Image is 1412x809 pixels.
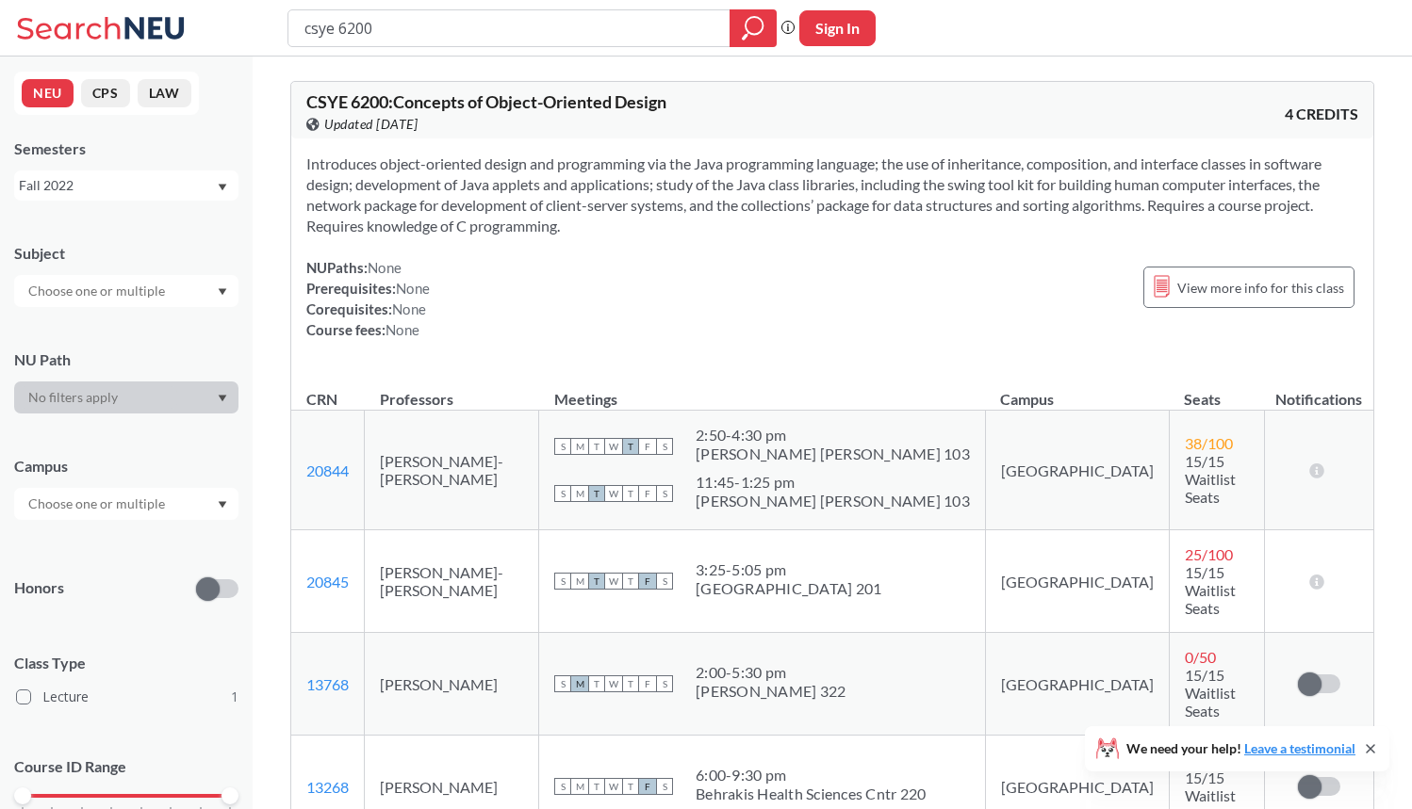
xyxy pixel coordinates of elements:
div: Semesters [14,138,238,159]
span: 38 / 100 [1185,434,1233,452]
span: T [622,485,639,502]
span: None [368,259,402,276]
div: 2:00 - 5:30 pm [696,663,846,682]
span: S [554,675,571,692]
span: T [622,573,639,590]
span: T [622,675,639,692]
span: T [588,573,605,590]
input: Class, professor, course number, "phrase" [303,12,716,44]
button: NEU [22,79,74,107]
span: F [639,573,656,590]
th: Meetings [539,370,986,411]
div: Campus [14,456,238,477]
button: LAW [138,79,191,107]
span: S [554,573,571,590]
span: W [605,485,622,502]
div: Dropdown arrow [14,488,238,520]
span: View more info for this class [1177,276,1344,299]
span: 25 / 100 [1185,545,1233,563]
span: S [656,485,673,502]
div: Subject [14,243,238,264]
svg: Dropdown arrow [218,395,227,402]
p: Course ID Range [14,756,238,778]
div: 2:50 - 4:30 pm [696,426,970,445]
span: T [588,438,605,455]
span: T [588,675,605,692]
span: 15/15 Waitlist Seats [1185,452,1236,506]
span: S [554,438,571,455]
svg: Dropdown arrow [218,288,227,296]
a: 13768 [306,675,349,693]
td: [GEOGRAPHIC_DATA] [985,411,1169,530]
th: Notifications [1265,370,1373,411]
span: 4 CREDITS [1285,104,1358,124]
span: Updated [DATE] [324,114,418,135]
th: Professors [365,370,539,411]
a: Leave a testimonial [1244,740,1355,756]
div: NUPaths: Prerequisites: Corequisites: Course fees: [306,257,430,340]
span: CSYE 6200 : Concepts of Object-Oriented Design [306,91,666,112]
span: None [392,300,426,317]
div: Fall 2022 [19,175,216,196]
span: W [605,675,622,692]
span: M [571,485,588,502]
span: M [571,778,588,795]
span: 0 / 50 [1185,648,1216,666]
span: W [605,778,622,795]
span: F [639,438,656,455]
label: Lecture [16,685,238,709]
span: M [571,675,588,692]
span: 1 [231,687,238,707]
div: 11:45 - 1:25 pm [696,473,970,492]
div: Behrakis Health Sciences Cntr 220 [696,785,926,803]
div: [GEOGRAPHIC_DATA] 201 [696,579,881,598]
svg: magnifying glass [742,15,764,41]
a: 13268 [306,778,349,796]
a: 20845 [306,573,349,591]
div: Fall 2022Dropdown arrow [14,170,238,201]
span: S [656,438,673,455]
p: Honors [14,577,64,599]
div: [PERSON_NAME] [PERSON_NAME] 103 [696,445,970,463]
div: magnifying glass [730,9,777,47]
div: 3:25 - 5:05 pm [696,560,881,579]
input: Choose one or multiple [19,493,177,515]
div: CRN [306,389,337,410]
span: S [656,573,673,590]
th: Seats [1169,370,1264,411]
td: [GEOGRAPHIC_DATA] [985,633,1169,736]
span: Introduces object-oriented design and programming via the Java programming language; the use of i... [306,154,1322,235]
span: S [554,485,571,502]
span: F [639,778,656,795]
div: [PERSON_NAME] [PERSON_NAME] 103 [696,492,970,510]
td: [PERSON_NAME] [365,633,539,736]
span: M [571,573,588,590]
span: T [588,485,605,502]
button: Sign In [799,10,876,46]
div: Dropdown arrow [14,381,238,413]
span: None [386,321,419,338]
span: None [396,280,430,297]
button: CPS [81,79,130,107]
svg: Dropdown arrow [218,184,227,191]
div: 6:00 - 9:30 pm [696,766,926,785]
span: W [605,573,622,590]
input: Choose one or multiple [19,280,177,302]
span: M [571,438,588,455]
span: T [622,778,639,795]
div: NU Path [14,349,238,370]
span: T [588,778,605,795]
span: S [656,675,673,692]
div: [PERSON_NAME] 322 [696,682,846,701]
td: [GEOGRAPHIC_DATA] [985,530,1169,633]
svg: Dropdown arrow [218,501,227,509]
th: Campus [985,370,1169,411]
span: F [639,485,656,502]
a: 20844 [306,461,349,479]
span: F [639,675,656,692]
span: 15/15 Waitlist Seats [1185,563,1236,617]
span: We need your help! [1126,742,1355,755]
td: [PERSON_NAME]-[PERSON_NAME] [365,530,539,633]
span: Class Type [14,653,238,673]
span: T [622,438,639,455]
